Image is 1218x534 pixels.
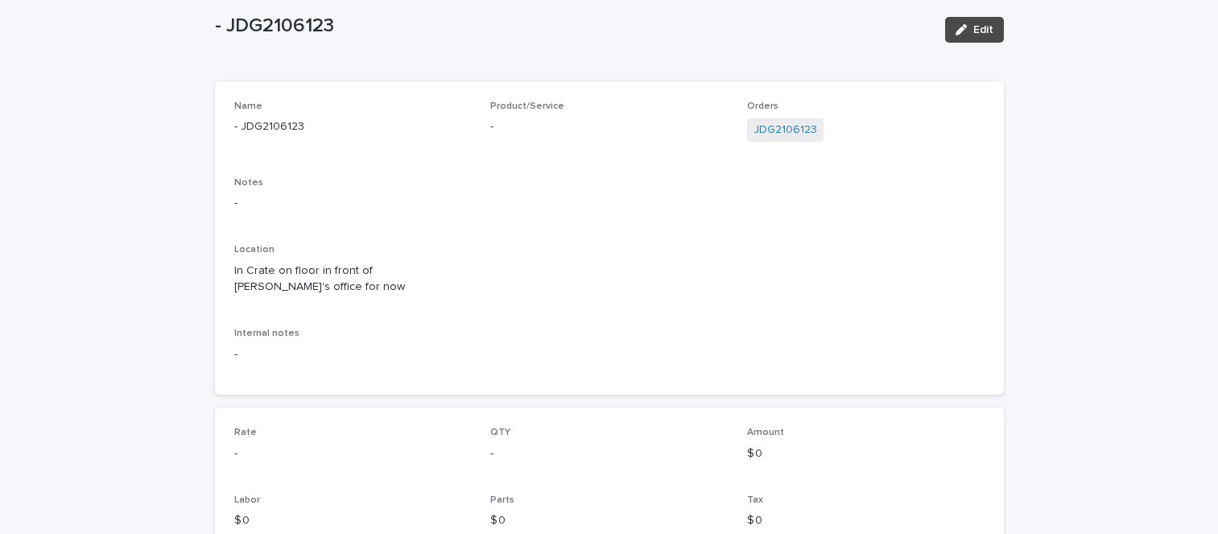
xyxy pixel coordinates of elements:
span: Labor [234,495,260,505]
span: Orders [747,101,778,111]
p: - [234,445,472,462]
span: Rate [234,428,257,437]
p: - [234,346,985,363]
span: QTY [490,428,510,437]
p: - JDG2106123 [215,14,932,38]
span: Parts [490,495,514,505]
button: Edit [945,17,1004,43]
span: Tax [747,495,763,505]
p: $ 0 [747,445,985,462]
p: $ 0 [234,512,472,529]
span: Notes [234,178,263,188]
span: Product/Service [490,101,564,111]
p: - [490,445,728,462]
span: Edit [973,24,993,35]
a: JDG2106123 [754,122,817,139]
p: $ 0 [490,512,728,529]
p: $ 0 [747,512,985,529]
span: Location [234,245,275,255]
p: - [490,118,728,135]
span: Amount [747,428,784,437]
p: - JDG2106123 [234,118,472,135]
p: - [234,195,985,212]
span: Name [234,101,262,111]
p: In Crate on floor in front of [PERSON_NAME]'s office for now [234,263,472,296]
span: Internal notes [234,329,299,338]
